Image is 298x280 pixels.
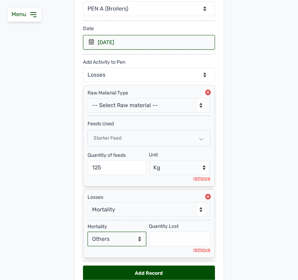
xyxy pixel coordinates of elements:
[98,39,114,46] div: [DATE]
[88,194,210,201] div: Losses
[12,11,37,17] a: Menu
[149,223,179,230] div: Quantity Lost
[193,246,210,253] div: remove
[88,116,210,127] div: feeds Used
[83,21,215,35] div: Date
[193,175,210,182] div: remove
[88,152,146,159] div: Quantity of feeds
[88,223,146,230] div: Mortality
[12,11,29,17] span: Menu
[83,55,125,66] div: Add Activity to Pen
[93,135,122,141] span: Starter feed
[149,152,158,159] div: Unit
[88,90,210,97] div: Raw Material Type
